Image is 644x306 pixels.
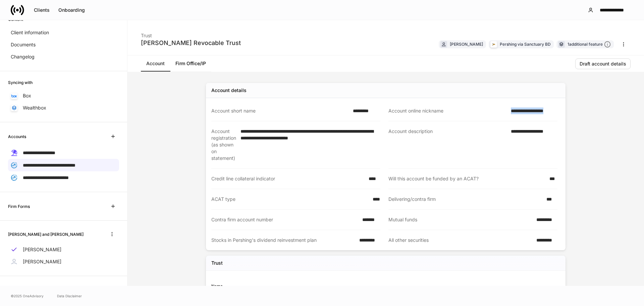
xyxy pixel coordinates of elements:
[211,216,358,223] div: Contra firm account number
[211,283,386,289] div: Name
[8,244,119,256] a: [PERSON_NAME]
[23,92,31,99] p: Box
[23,104,46,111] p: Wealthbox
[211,175,365,182] div: Credit line collateral indicator
[8,79,33,86] h6: Syncing with
[8,102,119,114] a: Wealthbox
[8,231,84,237] h6: [PERSON_NAME] and [PERSON_NAME]
[8,133,26,140] h6: Accounts
[388,128,507,162] div: Account description
[211,128,236,162] div: Account registration (as shown on statement)
[388,196,542,203] div: Delivering/contra firm
[30,5,54,15] button: Clients
[11,293,44,299] span: © 2025 OneAdvisory
[388,216,532,223] div: Mutual funds
[141,39,241,47] div: [PERSON_NAME] Revocable Trust
[8,27,119,39] a: Client information
[580,61,626,66] div: Draft account details
[57,293,82,299] a: Data Disclaimer
[23,258,61,265] p: [PERSON_NAME]
[211,196,369,203] div: ACAT type
[211,87,247,94] div: Account details
[23,246,61,253] p: [PERSON_NAME]
[11,29,49,36] p: Client information
[141,28,241,39] div: Trust
[8,203,30,210] h6: Firm Forms
[170,55,211,72] a: Firm Office/IP
[34,8,50,12] div: Clients
[568,41,611,48] div: 1 additional feature
[8,51,119,63] a: Changelog
[500,41,551,47] div: Pershing via Sanctuary BD
[211,260,223,266] h5: Trust
[575,58,631,69] button: Draft account details
[450,41,483,47] div: [PERSON_NAME]
[211,237,355,244] div: Stocks in Pershing's dividend reinvestment plan
[58,8,85,12] div: Onboarding
[388,237,532,244] div: All other securities
[8,90,119,102] a: Box
[8,256,119,268] a: [PERSON_NAME]
[141,55,170,72] a: Account
[388,107,507,114] div: Account online nickname
[8,39,119,51] a: Documents
[11,53,35,60] p: Changelog
[54,5,89,15] button: Onboarding
[211,107,349,114] div: Account short name
[11,94,17,97] img: oYqM9ojoZLfzCHUefNbBcWHcyDPbQKagtYciMC8pFl3iZXy3dU33Uwy+706y+0q2uJ1ghNQf2OIHrSh50tUd9HaB5oMc62p0G...
[388,175,545,182] div: Will this account be funded by an ACAT?
[11,41,36,48] p: Documents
